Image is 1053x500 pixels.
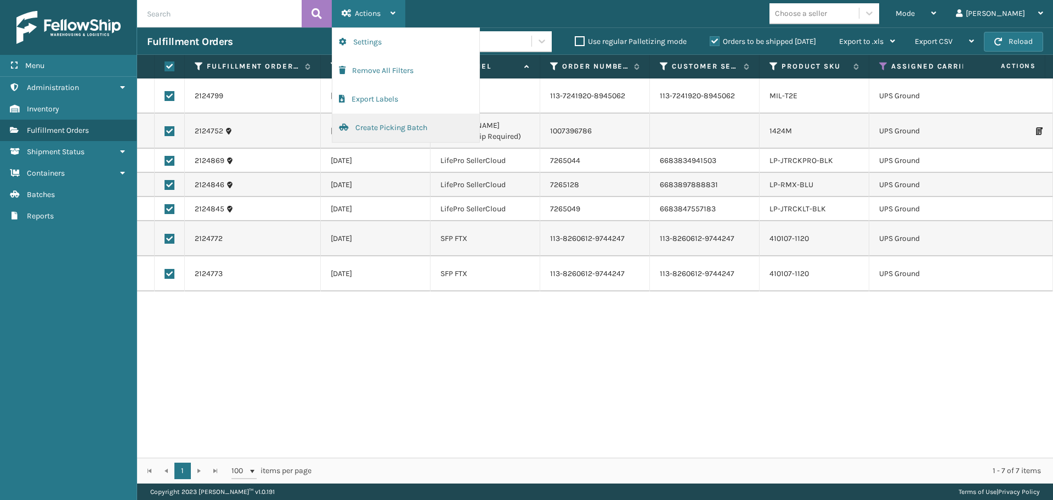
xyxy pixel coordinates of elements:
a: LP-JTRCKPRO-BLK [769,156,833,165]
a: 1424M [769,126,792,136]
button: Settings [332,28,479,57]
td: 6683847557183 [650,197,760,221]
td: LifePro SellerCloud [431,197,540,221]
span: Administration [27,83,79,92]
td: 113-8260612-9744247 [650,221,760,256]
label: Customer Service Order Number [672,61,738,71]
img: logo [16,11,121,44]
td: 7265049 [540,197,650,221]
td: 113-8260612-9744247 [540,221,650,256]
a: 1 [174,463,191,479]
td: 113-7241920-8945062 [540,78,650,114]
td: 113-7241920-8945062 [650,78,760,114]
div: Choose a seller [775,8,827,19]
button: Remove All Filters [332,57,479,85]
span: 100 [231,465,248,476]
td: Amazon [431,78,540,114]
div: 1 - 7 of 7 items [327,465,1041,476]
td: [DATE] [321,149,431,173]
td: [PERSON_NAME] (Packing Slip Required) [431,114,540,149]
label: Product SKU [782,61,848,71]
span: Containers [27,168,65,178]
td: 6683897888831 [650,173,760,197]
td: [DATE] [321,78,431,114]
a: 2124845 [195,204,224,215]
span: Actions [355,9,381,18]
h3: Fulfillment Orders [147,35,233,48]
span: Menu [25,61,44,70]
td: [DATE] [321,256,431,291]
a: 410107-1120 [769,234,809,243]
td: 7265044 [540,149,650,173]
td: LifePro SellerCloud [431,173,540,197]
label: Channel [452,61,519,71]
a: 2124846 [195,179,224,190]
span: Export to .xls [839,37,884,46]
span: Shipment Status [27,147,84,156]
button: Reload [984,32,1043,52]
a: 2124869 [195,155,224,166]
td: LifePro SellerCloud [431,149,540,173]
a: LP-RMX-BLU [769,180,813,189]
span: Export CSV [915,37,953,46]
td: 113-8260612-9744247 [540,256,650,291]
span: Reports [27,211,54,221]
a: LP-JTRCKLT-BLK [769,204,826,214]
span: Mode [896,9,915,18]
td: 6683834941503 [650,149,760,173]
label: Assigned Carrier Service [891,61,1038,71]
p: Copyright 2023 [PERSON_NAME]™ v 1.0.191 [150,484,275,500]
span: items per page [231,463,312,479]
td: [DATE] [321,197,431,221]
label: Order Number [562,61,629,71]
a: 2124799 [195,91,223,102]
a: 2124773 [195,268,223,279]
a: 2124772 [195,233,223,244]
i: Print Packing Slip [1036,127,1043,135]
span: Actions [966,57,1043,75]
label: Orders to be shipped [DATE] [710,37,816,46]
span: Fulfillment Orders [27,126,89,135]
td: SFP FTX [431,256,540,291]
td: [DATE] [321,221,431,256]
td: 113-8260612-9744247 [650,256,760,291]
label: Use regular Palletizing mode [575,37,687,46]
td: SFP FTX [431,221,540,256]
span: Inventory [27,104,59,114]
td: [DATE] [321,173,431,197]
td: 7265128 [540,173,650,197]
button: Create Picking Batch [332,114,479,142]
td: [DATE] [321,114,431,149]
button: Export Labels [332,85,479,114]
span: Batches [27,190,55,199]
a: MIL-T2E [769,91,797,100]
a: 410107-1120 [769,269,809,278]
label: Fulfillment Order Id [207,61,299,71]
td: 1007396786 [540,114,650,149]
a: 2124752 [195,126,223,137]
